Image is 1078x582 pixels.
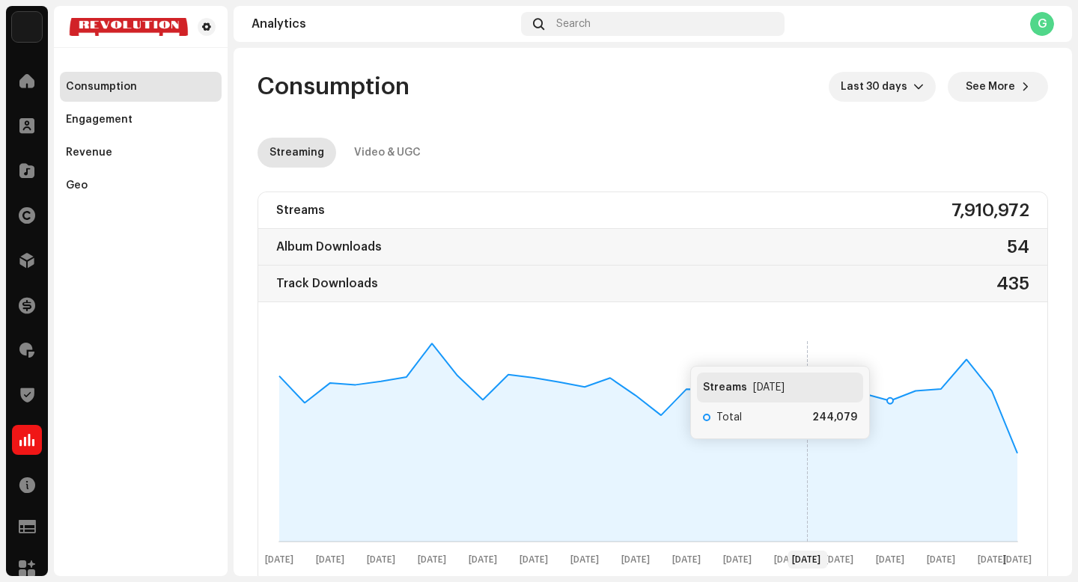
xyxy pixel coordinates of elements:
[276,272,378,295] div: Track Downloads
[66,180,88,192] div: Geo
[66,18,192,36] img: 520573b7-cc71-4f47-bf02-adc70bbdc9fb
[913,72,924,102] div: dropdown trigger
[570,555,599,565] text: [DATE]
[978,555,1006,565] text: [DATE]
[265,555,293,565] text: [DATE]
[792,555,820,565] text: [DATE]
[1007,235,1029,259] div: 54
[927,555,955,565] text: [DATE]
[269,138,324,168] div: Streaming
[1030,12,1054,36] div: G
[1003,555,1032,565] text: [DATE]
[556,18,591,30] span: Search
[258,72,409,102] span: Consumption
[354,138,421,168] div: Video & UGC
[723,555,752,565] text: [DATE]
[316,555,344,565] text: [DATE]
[276,198,325,222] div: Streams
[841,72,913,102] span: Last 30 days
[876,555,904,565] text: [DATE]
[12,12,42,42] img: acab2465-393a-471f-9647-fa4d43662784
[252,18,515,30] div: Analytics
[418,555,446,565] text: [DATE]
[621,555,650,565] text: [DATE]
[951,198,1029,222] div: 7,910,972
[66,114,133,126] div: Engagement
[825,555,853,565] text: [DATE]
[60,105,222,135] re-m-nav-item: Engagement
[469,555,497,565] text: [DATE]
[60,171,222,200] re-m-nav-item: Geo
[60,72,222,102] re-m-nav-item: Consumption
[966,72,1015,102] span: See More
[367,555,395,565] text: [DATE]
[520,555,548,565] text: [DATE]
[276,235,382,259] div: Album Downloads
[60,138,222,168] re-m-nav-item: Revenue
[672,555,701,565] text: [DATE]
[66,81,137,93] div: Consumption
[996,272,1029,295] div: 435
[66,147,112,159] div: Revenue
[948,72,1048,102] button: See More
[774,555,803,565] text: [DATE]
